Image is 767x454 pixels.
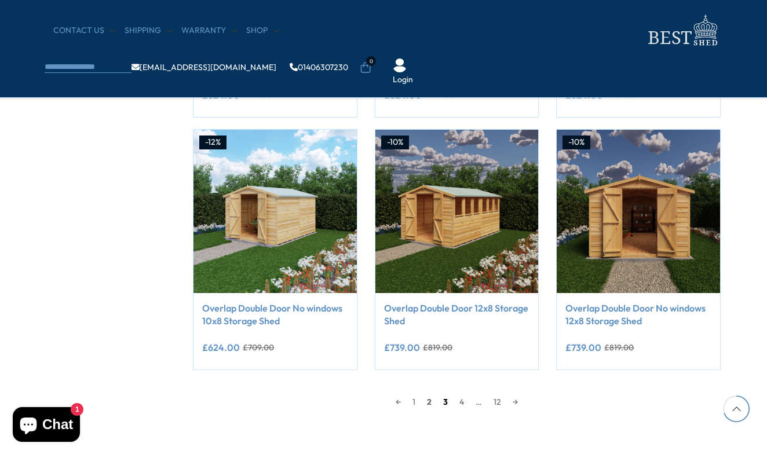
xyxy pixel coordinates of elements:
[565,343,601,352] ins: £739.00
[290,63,348,71] a: 01406307230
[604,343,634,352] del: £819.00
[565,302,711,328] a: Overlap Double Door No windows 12x8 Storage Shed
[393,58,407,72] img: User Icon
[488,393,507,411] a: 12
[366,56,376,66] span: 0
[381,136,409,149] div: -10%
[565,90,603,100] ins: £624.00
[641,12,722,49] img: logo
[393,74,413,86] a: Login
[360,62,371,74] a: 0
[202,343,240,352] ins: £624.00
[425,91,454,99] del: £719.00
[243,343,274,352] del: £709.00
[470,393,488,411] span: …
[132,63,276,71] a: [EMAIL_ADDRESS][DOMAIN_NAME]
[507,393,524,411] a: →
[202,302,348,328] a: Overlap Double Door No windows 10x8 Storage Shed
[563,136,590,149] div: -10%
[384,90,422,100] ins: £624.00
[181,25,238,36] a: Warranty
[421,393,437,411] span: 2
[246,25,279,36] a: Shop
[202,90,240,100] ins: £624.00
[384,343,420,352] ins: £739.00
[606,91,637,99] del: £709.00
[53,25,116,36] a: CONTACT US
[243,91,272,99] del: £719.00
[384,302,530,328] a: Overlap Double Door 12x8 Storage Shed
[423,343,452,352] del: £819.00
[9,407,83,445] inbox-online-store-chat: Shopify online store chat
[437,393,454,411] a: 3
[390,393,407,411] a: ←
[407,393,421,411] a: 1
[199,136,227,149] div: -12%
[454,393,470,411] a: 4
[125,25,173,36] a: Shipping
